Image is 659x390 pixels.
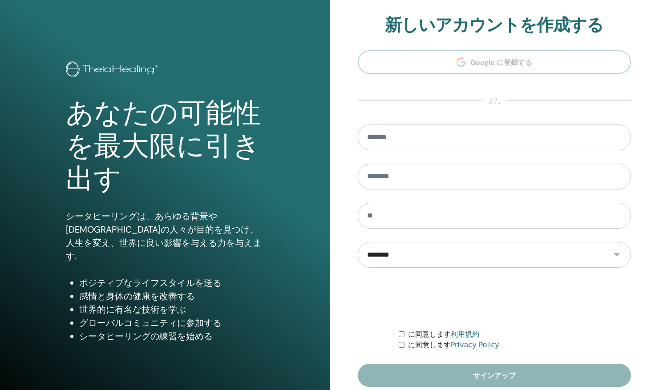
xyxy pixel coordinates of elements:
[79,316,263,330] li: グローバルコミュニティに参加する
[79,303,263,316] li: 世界的に有名な技術を学ぶ
[451,341,499,349] a: Privacy Policy
[427,281,562,316] iframe: reCAPTCHA
[79,276,263,289] li: ポジティブなライフスタイルを送る
[358,15,631,36] h2: 新しいアカウントを作成する
[79,330,263,343] li: シータヒーリングの練習を始める
[408,340,499,350] label: に同意します
[66,209,263,263] p: シータヒーリングは、あらゆる背景や[DEMOGRAPHIC_DATA]の人々が目的を見つけ、人生を変え、世界に良い影響を与える力を与えます.
[408,329,479,340] label: に同意します
[66,97,263,196] h1: あなたの可能性を最大限に引き出す
[451,330,479,338] a: 利用規約
[483,95,506,106] span: また
[79,289,263,303] li: 感情と身体の健康を改善する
